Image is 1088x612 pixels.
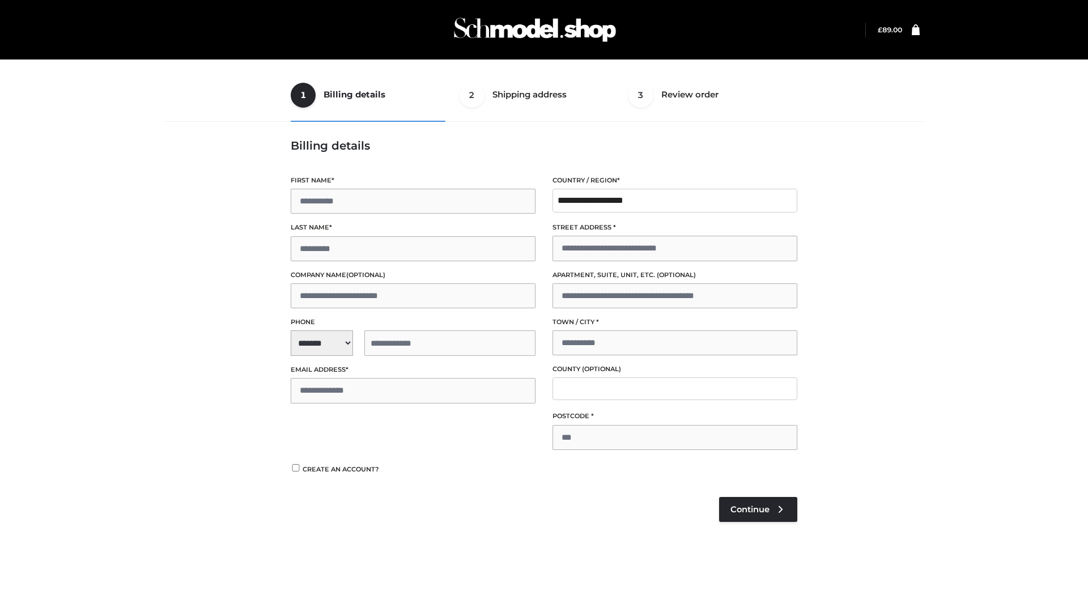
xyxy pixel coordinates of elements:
[291,364,535,375] label: Email address
[657,271,696,279] span: (optional)
[582,365,621,373] span: (optional)
[719,497,797,522] a: Continue
[303,465,379,473] span: Create an account?
[878,25,902,34] bdi: 89.00
[291,175,535,186] label: First name
[552,411,797,422] label: Postcode
[291,464,301,471] input: Create an account?
[878,25,902,34] a: £89.00
[291,139,797,152] h3: Billing details
[291,222,535,233] label: Last name
[291,270,535,280] label: Company name
[552,175,797,186] label: Country / Region
[552,317,797,328] label: Town / City
[450,7,620,52] img: Schmodel Admin 964
[730,504,770,515] span: Continue
[291,317,535,328] label: Phone
[552,364,797,375] label: County
[878,25,882,34] span: £
[346,271,385,279] span: (optional)
[552,270,797,280] label: Apartment, suite, unit, etc.
[552,222,797,233] label: Street address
